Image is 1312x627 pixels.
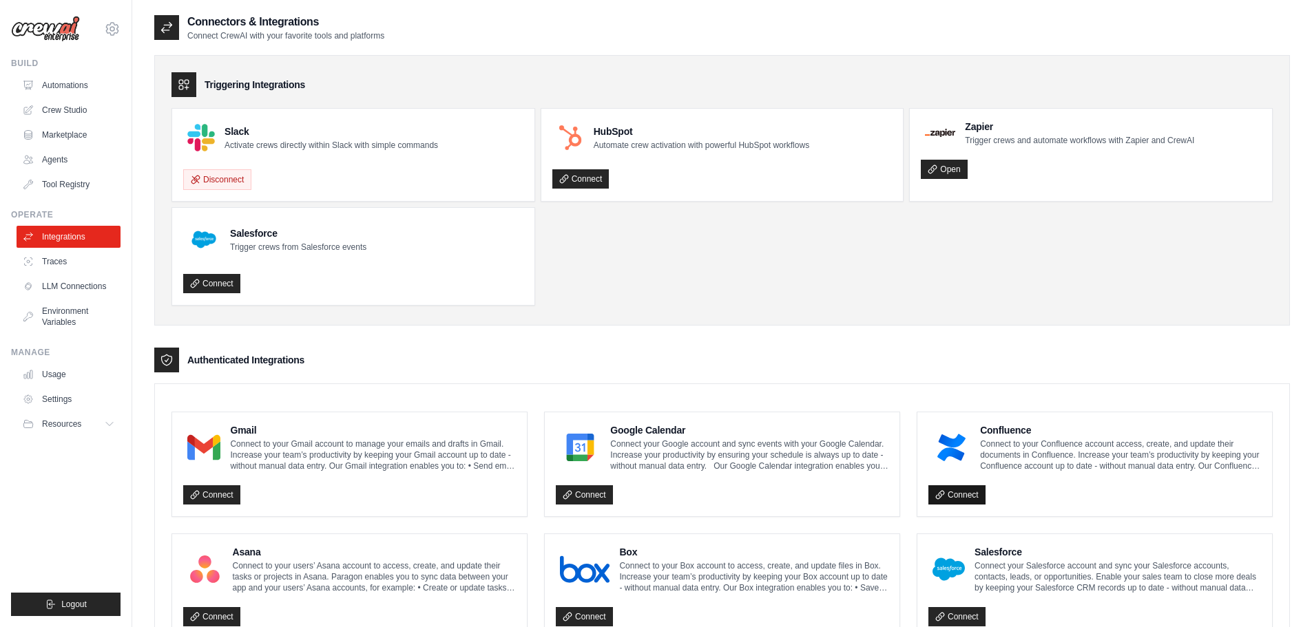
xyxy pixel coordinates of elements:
a: Connect [928,485,986,504]
a: Connect [552,169,610,189]
a: Traces [17,251,121,273]
h4: Salesforce [975,545,1261,559]
img: Salesforce Logo [933,555,965,583]
button: Resources [17,413,121,435]
a: Crew Studio [17,99,121,121]
p: Connect CrewAI with your favorite tools and platforms [187,30,384,41]
div: Operate [11,209,121,220]
p: Trigger crews from Salesforce events [230,242,366,253]
a: Connect [556,485,613,504]
a: Usage [17,363,121,385]
h2: Connectors & Integrations [187,14,384,30]
button: Disconnect [183,169,251,190]
span: Logout [61,599,87,610]
button: Logout [11,593,121,616]
a: Agents [17,149,121,171]
h4: Confluence [980,423,1261,437]
a: Connect [183,274,240,293]
p: Connect to your users’ Asana account to access, create, and update their tasks or projects in Asa... [232,560,516,593]
img: Salesforce Logo [187,223,220,256]
h4: HubSpot [594,125,809,138]
a: Connect [928,607,986,626]
p: Connect to your Gmail account to manage your emails and drafts in Gmail. Increase your team’s pro... [230,438,516,471]
img: Slack Logo [187,124,215,151]
h3: Triggering Integrations [205,78,305,92]
p: Connect your Salesforce account and sync your Salesforce accounts, contacts, leads, or opportunit... [975,560,1261,593]
img: Box Logo [560,555,610,583]
a: Open [921,160,967,179]
h4: Gmail [230,423,516,437]
div: Manage [11,347,121,358]
a: Tool Registry [17,173,121,195]
a: LLM Connections [17,275,121,297]
p: Automate crew activation with powerful HubSpot workflows [594,140,809,151]
a: Integrations [17,226,121,248]
p: Trigger crews and automate workflows with Zapier and CrewAI [965,135,1194,146]
img: Gmail Logo [187,434,220,461]
a: Automations [17,74,121,96]
img: Zapier Logo [925,129,955,137]
img: Logo [11,16,80,42]
p: Activate crews directly within Slack with simple commands [225,140,438,151]
p: Connect your Google account and sync events with your Google Calendar. Increase your productivity... [610,438,888,471]
h4: Asana [232,545,516,559]
span: Resources [42,418,81,429]
a: Connect [556,607,613,626]
p: Connect to your Confluence account access, create, and update their documents in Confluence. Incr... [980,438,1261,471]
img: Confluence Logo [933,434,970,461]
h4: Slack [225,125,438,138]
h4: Box [619,545,888,559]
h3: Authenticated Integrations [187,353,304,367]
a: Connect [183,607,240,626]
img: HubSpot Logo [556,124,584,151]
a: Environment Variables [17,300,121,333]
a: Settings [17,388,121,410]
h4: Zapier [965,120,1194,134]
p: Connect to your Box account to access, create, and update files in Box. Increase your team’s prod... [619,560,888,593]
a: Connect [183,485,240,504]
img: Asana Logo [187,555,222,583]
h4: Salesforce [230,226,366,240]
h4: Google Calendar [610,423,888,437]
a: Marketplace [17,124,121,146]
div: Build [11,58,121,69]
img: Google Calendar Logo [560,434,601,461]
